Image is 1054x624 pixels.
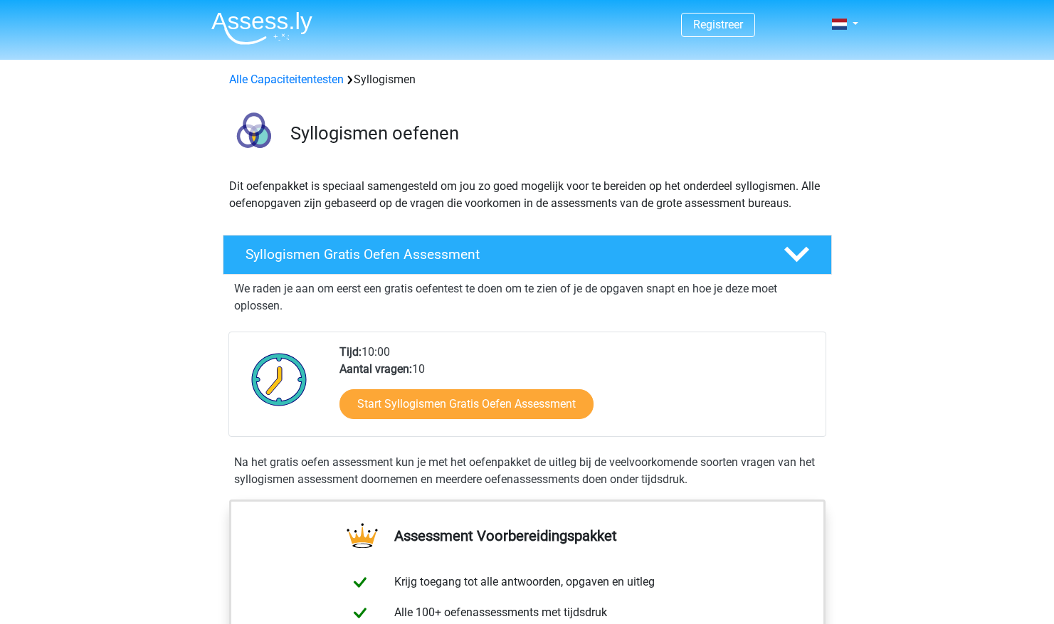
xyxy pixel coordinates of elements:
div: Syllogismen [223,71,831,88]
b: Tijd: [339,345,362,359]
p: Dit oefenpakket is speciaal samengesteld om jou zo goed mogelijk voor te bereiden op het onderdee... [229,178,826,212]
img: Klok [243,344,315,415]
a: Alle Capaciteitentesten [229,73,344,86]
img: Assessly [211,11,312,45]
b: Aantal vragen: [339,362,412,376]
img: syllogismen [223,105,284,166]
p: We raden je aan om eerst een gratis oefentest te doen om te zien of je de opgaven snapt en hoe je... [234,280,821,314]
div: Na het gratis oefen assessment kun je met het oefenpakket de uitleg bij de veelvoorkomende soorte... [228,454,826,488]
h3: Syllogismen oefenen [290,122,821,144]
a: Syllogismen Gratis Oefen Assessment [217,235,838,275]
div: 10:00 10 [329,344,825,436]
h4: Syllogismen Gratis Oefen Assessment [246,246,761,263]
a: Registreer [693,18,743,31]
a: Start Syllogismen Gratis Oefen Assessment [339,389,594,419]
